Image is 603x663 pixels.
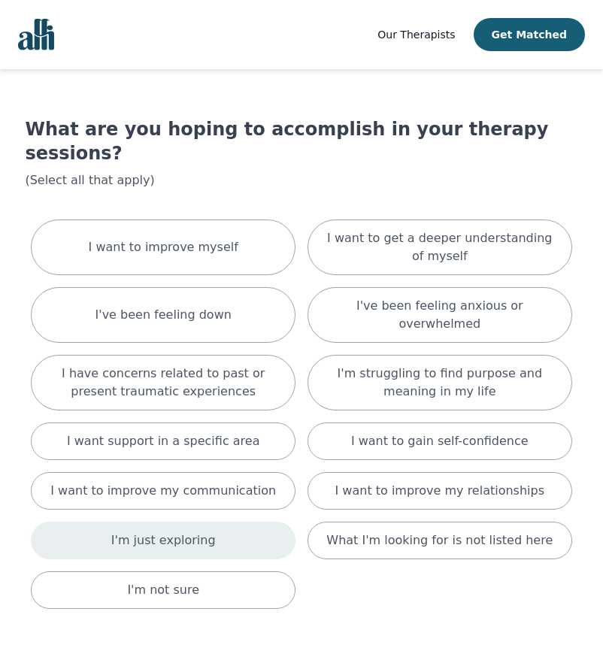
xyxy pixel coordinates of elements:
p: I'm struggling to find purpose and meaning in my life [326,365,553,401]
img: alli logo [18,19,54,50]
h1: What are you hoping to accomplish in your therapy sessions? [25,117,577,165]
p: I'm just exploring [111,531,216,549]
p: I want support in a specific area [67,432,260,450]
p: I've been feeling anxious or overwhelmed [326,297,553,333]
p: What I'm looking for is not listed here [326,531,553,549]
p: I want to get a deeper understanding of myself [326,229,553,265]
p: I want to improve myself [89,238,238,256]
span: Our Therapists [377,29,455,41]
p: (Select all that apply) [25,171,577,189]
p: I'm not sure [127,581,199,599]
p: I want to gain self-confidence [351,432,529,450]
p: I want to improve my communication [50,482,276,500]
a: Our Therapists [377,26,455,44]
p: I've been feeling down [95,306,232,324]
p: I want to improve my relationships [335,482,544,500]
button: Get Matched [474,18,585,51]
p: I have concerns related to past or present traumatic experiences [50,365,277,401]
